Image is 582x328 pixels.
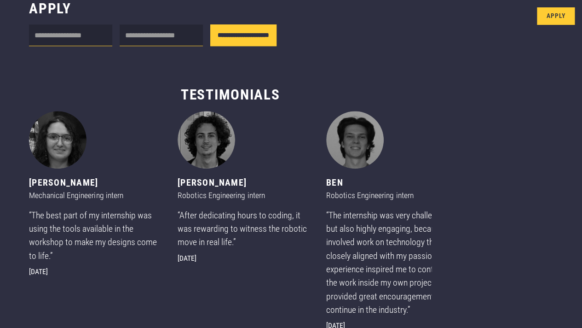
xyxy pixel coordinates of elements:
div: “The best part of my internship was using the tools available in the workshop to make my designs ... [29,209,163,263]
div: 2 of 5 [178,111,312,264]
div: [PERSON_NAME] [29,176,163,189]
div: 1 of 5 [29,111,163,277]
img: Ben - Robotics Engineering intern [326,111,384,169]
h3: Testimonials [29,86,432,104]
a: Apply [537,7,575,25]
img: Jack - Robotics Engineering intern [178,111,235,169]
div: Robotics Engineering intern [326,189,461,201]
div: Ben [326,176,461,189]
img: Tina - Mechanical Engineering intern [29,111,86,169]
div: “The internship was very challenging, but also highly engaging, because it involved work on techn... [326,209,461,317]
div: Mechanical Engineering intern [29,189,163,201]
div: [DATE] [178,253,312,264]
div: “After dedicating hours to coding, it was rewarding to witness the robotic move in real life.” [178,209,312,249]
form: Internship form [29,24,276,50]
div: [DATE] [29,266,163,277]
div: [PERSON_NAME] [178,176,312,189]
div: Robotics Engineering intern [178,189,312,201]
